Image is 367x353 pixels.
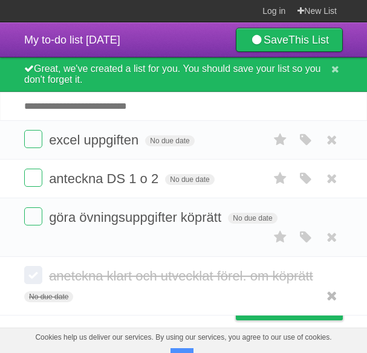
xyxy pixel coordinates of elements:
[288,34,329,46] b: This List
[261,299,337,320] span: Buy me a coffee
[165,174,214,185] span: No due date
[24,34,120,46] span: My to-do list [DATE]
[24,169,42,187] label: Done
[24,266,42,284] label: Done
[228,213,277,224] span: No due date
[49,132,141,147] span: excel uppgiften
[24,291,73,302] span: No due date
[269,169,292,189] label: Star task
[23,328,343,346] span: Cookies help us deliver our services. By using our services, you agree to our use of cookies.
[24,130,42,148] label: Done
[236,28,343,52] a: SaveThis List
[49,210,224,225] span: göra övningsuppgifter köprätt
[49,171,161,186] span: anteckna DS 1 o 2
[24,207,42,225] label: Done
[49,268,316,283] span: anetckna klart och utvecklat förel. om köprätt
[269,227,292,247] label: Star task
[145,135,194,146] span: No due date
[269,130,292,150] label: Star task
